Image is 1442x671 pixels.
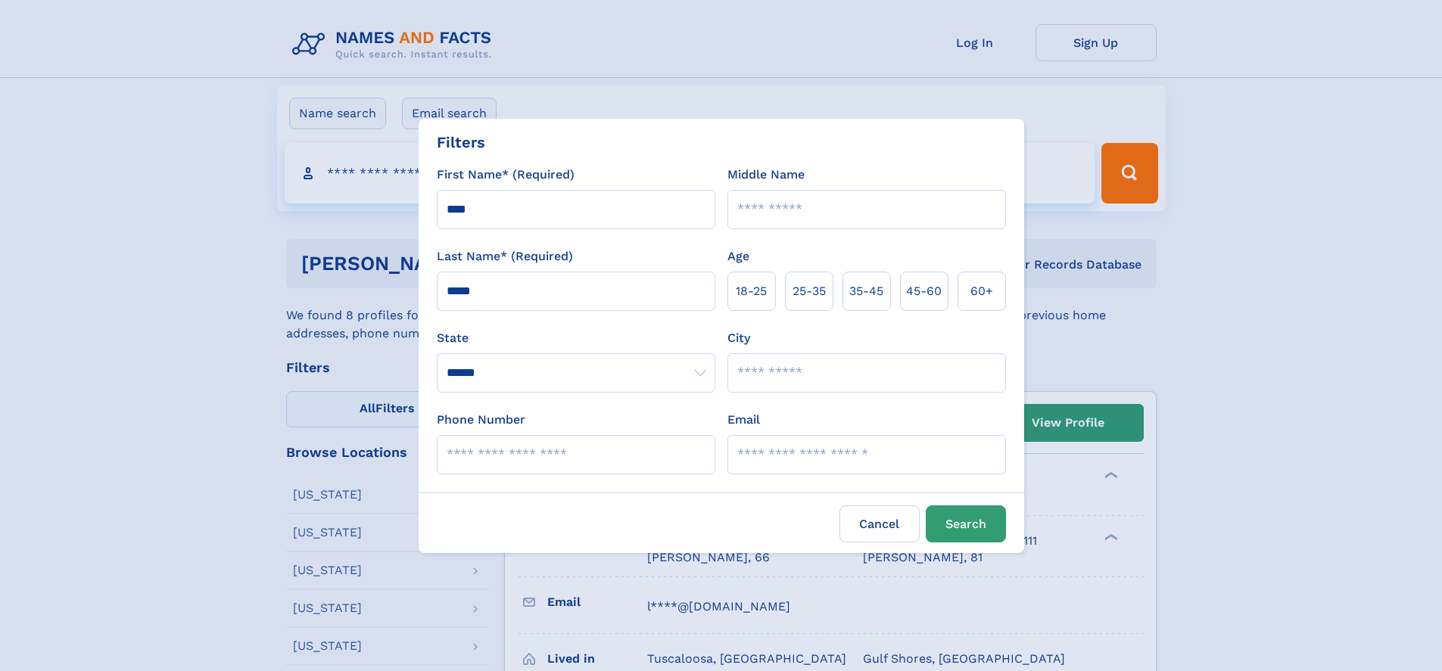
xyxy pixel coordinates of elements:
button: Search [926,505,1006,542]
span: 45‑60 [906,282,942,300]
span: 60+ [970,282,993,300]
label: State [437,329,715,347]
label: Age [727,247,749,266]
label: Cancel [839,505,920,542]
label: Last Name* (Required) [437,247,573,266]
label: Email [727,411,760,429]
span: 25‑35 [793,282,826,300]
span: 18‑25 [736,282,767,300]
span: 35‑45 [849,282,883,300]
label: Phone Number [437,411,525,429]
label: Middle Name [727,166,805,184]
div: Filters [437,131,485,154]
label: City [727,329,750,347]
label: First Name* (Required) [437,166,575,184]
